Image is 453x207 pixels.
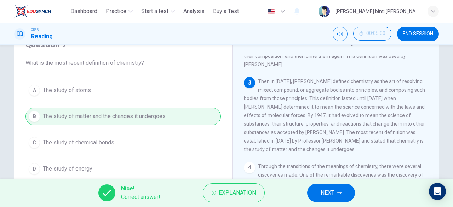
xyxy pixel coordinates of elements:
[333,27,348,41] div: Mute
[121,193,160,201] span: Correct answer!
[141,7,168,16] span: Start a test
[403,31,433,37] span: END SESSION
[203,183,265,202] button: Explanation
[14,4,68,18] a: ELTC logo
[267,9,276,14] img: en
[180,5,207,18] button: Analysis
[366,31,385,36] span: 00:05:00
[121,184,160,193] span: Nice!
[183,7,205,16] span: Analysis
[353,27,391,41] button: 00:05:00
[31,32,53,41] h1: Reading
[397,27,439,41] button: END SESSION
[353,27,391,41] div: Hide
[219,188,256,198] span: Explanation
[25,59,221,67] span: What is the most recent definition of chemistry?
[14,4,51,18] img: ELTC logo
[429,183,446,200] div: Open Intercom Messenger
[244,79,425,152] span: Then in [DATE], [PERSON_NAME] defined chemistry as the art of resolving mixed, compound, or aggre...
[336,7,419,16] div: [PERSON_NAME] binti [PERSON_NAME]
[70,7,97,16] span: Dashboard
[106,7,126,16] span: Practice
[138,5,178,18] button: Start a test
[68,5,100,18] button: Dashboard
[244,162,255,173] div: 4
[213,7,239,16] span: Buy a Test
[319,6,330,17] img: Profile picture
[307,184,355,202] button: NEXT
[210,5,242,18] button: Buy a Test
[321,188,334,198] span: NEXT
[244,77,255,88] div: 3
[31,27,39,32] span: CEFR
[103,5,136,18] button: Practice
